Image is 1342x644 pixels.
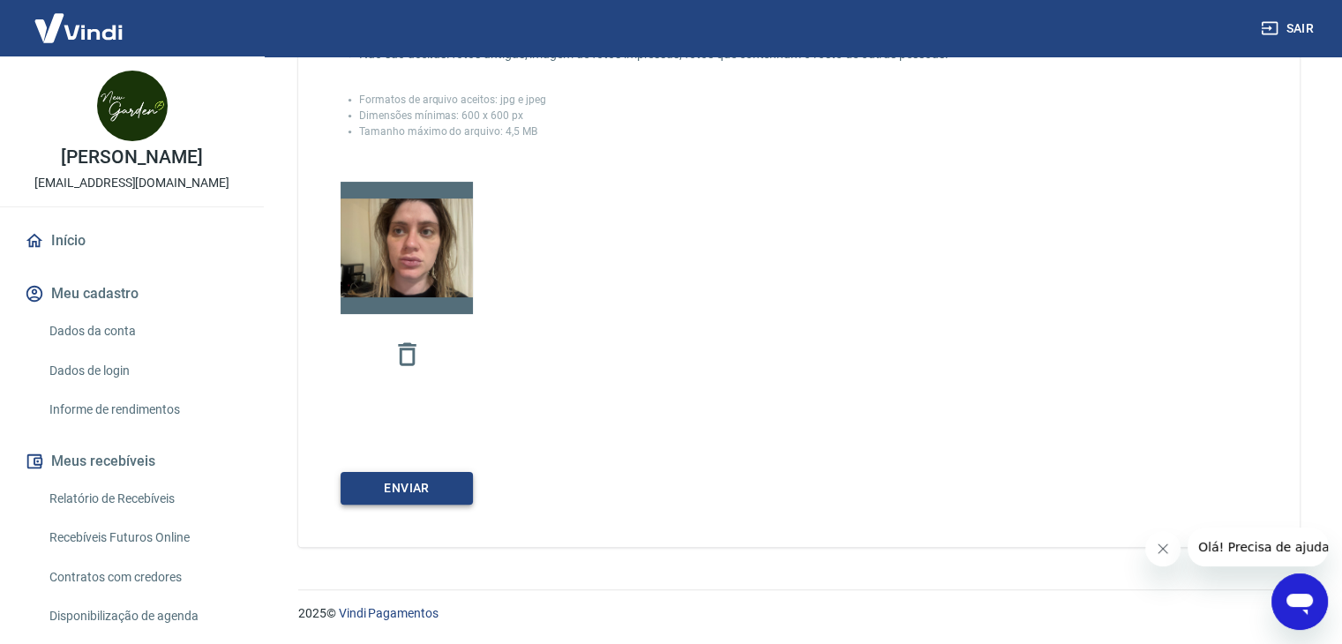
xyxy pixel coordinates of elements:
[21,221,243,260] a: Início
[1145,531,1181,566] iframe: Fechar mensagem
[11,12,148,26] span: Olá! Precisa de ajuda?
[359,108,523,124] p: Dimensões mínimas: 600 x 600 px
[42,481,243,517] a: Relatório de Recebíveis
[341,472,473,505] button: Enviar
[359,124,537,139] p: Tamanho máximo do arquivo: 4,5 MB
[42,353,243,389] a: Dados de login
[42,392,243,428] a: Informe de rendimentos
[1271,573,1328,630] iframe: Botão para abrir a janela de mensagens
[97,71,168,141] img: aeb6f719-e7ca-409a-a572-a7c24bdeafeb.jpeg
[42,313,243,349] a: Dados da conta
[341,198,473,298] img: Imagem anexada
[339,606,439,620] a: Vindi Pagamentos
[1257,12,1321,45] button: Sair
[42,598,243,634] a: Disponibilização de agenda
[61,148,202,167] p: [PERSON_NAME]
[21,1,136,55] img: Vindi
[34,174,229,192] p: [EMAIL_ADDRESS][DOMAIN_NAME]
[298,604,1300,623] p: 2025 ©
[42,559,243,595] a: Contratos com credores
[359,92,545,108] p: Formatos de arquivo aceitos: jpg e jpeg
[21,274,243,313] button: Meu cadastro
[21,442,243,481] button: Meus recebíveis
[1188,528,1328,566] iframe: Mensagem da empresa
[42,520,243,556] a: Recebíveis Futuros Online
